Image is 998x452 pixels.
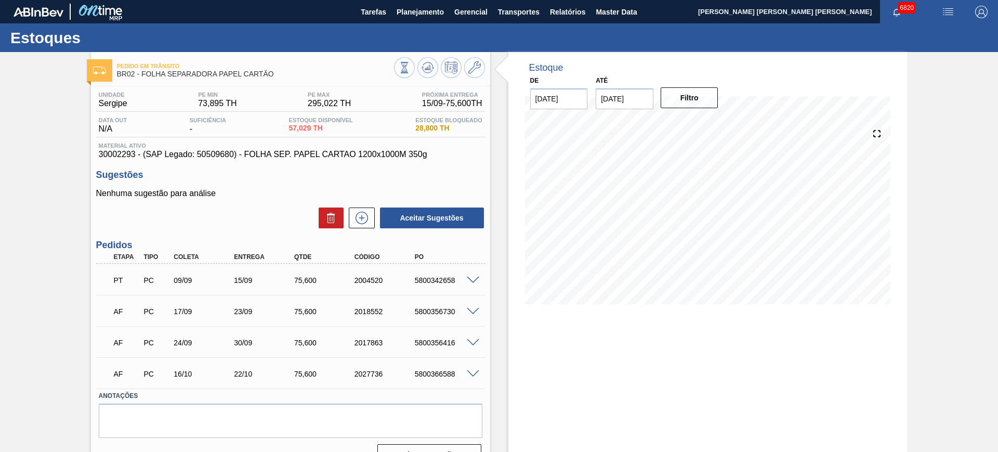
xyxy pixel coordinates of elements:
span: Estoque Disponível [289,117,353,123]
label: Anotações [99,389,482,404]
button: Ir ao Master Data / Geral [464,57,485,78]
span: Unidade [99,92,127,98]
div: Pedido de Compra [141,307,172,316]
button: Visão Geral dos Estoques [394,57,415,78]
span: Sergipe [99,99,127,108]
label: De [530,77,539,84]
div: 75,600 [292,339,359,347]
img: Ícone [93,67,106,74]
div: Aguardando Faturamento [111,331,142,354]
div: Código [352,253,419,261]
div: 2018552 [352,307,419,316]
button: Aceitar Sugestões [380,208,484,228]
span: Transportes [498,6,540,18]
input: dd/mm/yyyy [530,88,588,109]
span: PE MAX [308,92,351,98]
div: 5800366588 [412,370,480,378]
p: PT [114,276,140,285]
div: 09/09/2025 [171,276,239,285]
span: Próxima Entrega [422,92,482,98]
button: Notificações [880,5,913,19]
img: Logout [975,6,988,18]
div: - [187,117,229,134]
span: 6820 [898,2,916,14]
span: Gerencial [454,6,488,18]
span: 57,029 TH [289,124,353,132]
div: Coleta [171,253,239,261]
div: 16/10/2025 [171,370,239,378]
div: Entrega [231,253,299,261]
button: Programar Estoque [441,57,462,78]
p: AF [114,339,140,347]
span: Estoque Bloqueado [415,117,482,123]
h1: Estoques [10,32,195,44]
div: 5800356416 [412,339,480,347]
div: 24/09/2025 [171,339,239,347]
div: 5800356730 [412,307,480,316]
input: dd/mm/yyyy [596,88,653,109]
div: 2004520 [352,276,419,285]
span: Suficiência [190,117,226,123]
div: 22/10/2025 [231,370,299,378]
div: Tipo [141,253,172,261]
span: Material ativo [99,143,482,149]
p: Nenhuma sugestão para análise [96,189,485,198]
div: Qtde [292,253,359,261]
span: Tarefas [361,6,386,18]
p: AF [114,370,140,378]
h3: Sugestões [96,170,485,180]
div: 5800342658 [412,276,480,285]
div: Nova sugestão [344,208,375,228]
h3: Pedidos [96,240,485,251]
span: 73,895 TH [198,99,237,108]
div: 23/09/2025 [231,307,299,316]
div: Pedido de Compra [141,370,172,378]
div: 15/09/2025 [231,276,299,285]
img: TNhmsLtSVTkK8tSr43FrP2fwEKptu5GPRR3wAAAABJRU5ErkJggg== [14,7,63,17]
span: 28,800 TH [415,124,482,132]
span: Master Data [596,6,637,18]
div: 75,600 [292,370,359,378]
div: 75,600 [292,276,359,285]
div: 17/09/2025 [171,307,239,316]
span: 295,022 TH [308,99,351,108]
div: 75,600 [292,307,359,316]
img: userActions [942,6,954,18]
div: Estoque [529,62,563,73]
div: PO [412,253,480,261]
div: Pedido de Compra [141,339,172,347]
div: Aguardando Faturamento [111,300,142,323]
span: 15/09 - 75,600 TH [422,99,482,108]
div: Etapa [111,253,142,261]
button: Atualizar Gráfico [417,57,438,78]
button: Filtro [661,87,718,108]
span: 30002293 - (SAP Legado: 50509680) - FOLHA SEP. PAPEL CARTAO 1200x1000M 350g [99,150,482,159]
div: Pedido de Compra [141,276,172,285]
span: PE MIN [198,92,237,98]
div: 30/09/2025 [231,339,299,347]
div: Aceitar Sugestões [375,206,485,229]
span: BR02 - FOLHA SEPARADORA PAPEL CARTÃO [117,70,394,78]
span: Data out [99,117,127,123]
span: Relatórios [550,6,585,18]
p: AF [114,307,140,316]
div: Aguardando Faturamento [111,363,142,385]
div: N/A [96,117,130,134]
span: Planejamento [397,6,444,18]
div: Pedido em Trânsito [111,269,142,292]
span: Pedido em Trânsito [117,63,394,69]
div: 2027736 [352,370,419,378]
label: Até [596,77,608,84]
div: Excluir Sugestões [313,208,344,228]
div: 2017863 [352,339,419,347]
